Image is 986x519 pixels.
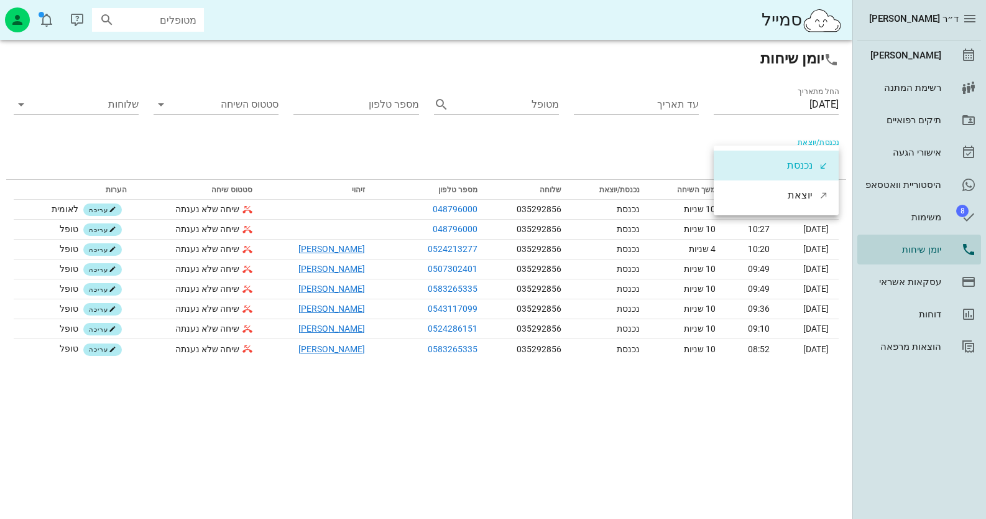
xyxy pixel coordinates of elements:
span: 10 שניות [684,324,716,334]
span: 10 שניות [684,304,716,314]
th: נכנסת/יוצאת [571,180,650,200]
span: 10 שניות [684,344,716,354]
span: 10:27 [748,224,770,234]
a: תגמשימות [857,202,981,232]
h2: יומן שיחות [14,47,839,70]
span: 035292856 [517,204,561,214]
span: 09:49 [748,264,770,274]
div: [PERSON_NAME] [862,50,941,60]
button: עריכה [83,263,121,276]
button: עריכה [83,303,121,316]
a: עסקאות אשראי [857,267,981,297]
a: [PERSON_NAME] [298,244,365,254]
div: רשימת המתנה [862,83,941,93]
span: טופל [60,324,78,334]
span: [DATE] [803,284,829,294]
a: 0524213277 [428,243,477,256]
span: [DATE] [803,304,829,314]
div: יומן שיחות [862,245,941,255]
span: שיחה שלא נענתה [175,263,239,276]
a: 0543117099 [428,302,477,316]
span: עריכה [89,226,116,233]
th: סטטוס שיחה [137,180,263,200]
span: עריכה [89,206,116,213]
span: מספר טלפון [438,185,477,194]
div: דוחות [862,309,941,319]
a: 0524286151 [428,322,477,335]
button: עריכה [83,203,121,216]
div: נכנסת/יוצאתנכנסתClear נכנסת/יוצאת [714,146,839,166]
span: שיחה שלא נענתה [175,203,239,216]
span: טופל [60,284,78,294]
span: שיחה שלא נענתה [175,283,239,296]
div: סטטוס השיחה [154,95,279,115]
span: עריכה [89,306,116,313]
a: [PERSON_NAME] [298,264,365,274]
span: שיחה שלא נענתה [175,223,239,236]
span: לאומית [52,204,78,214]
a: 048796000 [433,203,477,216]
span: [DATE] [803,324,829,334]
span: משך השיחה [677,185,716,194]
span: 035292856 [517,264,561,274]
span: עריכה [89,286,116,293]
img: SmileCloud logo [802,8,842,33]
label: החל מתאריך [798,87,839,96]
div: עסקאות אשראי [862,277,941,287]
div: משימות [862,212,941,222]
button: עריכה [83,283,121,296]
span: עריכה [89,325,116,333]
span: שיחה שלא נענתה [175,343,239,356]
button: עריכה [83,223,121,236]
div: יוצאת [788,180,813,210]
span: טופל [60,244,78,254]
div: נכנסת [787,151,813,180]
span: שיחה שלא נענתה [175,243,239,256]
span: עריכה [89,346,116,353]
span: תג [956,205,969,217]
span: 035292856 [517,284,561,294]
span: 09:49 [748,284,770,294]
span: עריכה [89,246,116,253]
span: נכנסת [617,264,640,274]
span: 10 שניות [684,204,716,214]
span: ד״ר [PERSON_NAME] [869,13,959,24]
span: 035292856 [517,344,561,354]
span: זיהוי [352,185,365,194]
div: היסטוריית וואטסאפ [862,180,941,190]
a: [PERSON_NAME] [857,40,981,70]
th: מספר טלפון [375,180,488,200]
span: נכנסת [617,284,640,294]
a: [PERSON_NAME] [298,284,365,294]
div: הוצאות מרפאה [862,342,941,352]
a: תיקים רפואיים [857,105,981,135]
a: היסטוריית וואטסאפ [857,170,981,200]
span: נכנסת [617,324,640,334]
span: 09:36 [748,304,770,314]
a: אישורי הגעה [857,138,981,167]
div: סמייל [762,7,842,34]
span: טופל [60,304,78,314]
span: שיחה שלא נענתה [175,302,239,316]
span: 08:52 [748,344,770,354]
th: זיהוי [262,180,374,200]
button: עריכה [83,323,121,335]
span: שיחה שלא נענתה [175,322,239,335]
span: טופל [60,264,78,274]
span: 09:10 [748,324,770,334]
span: [DATE] [803,224,829,234]
span: 10:20 [748,244,770,254]
span: 10 שניות [684,264,716,274]
button: עריכה [83,344,121,356]
span: נכנסת [617,224,640,234]
span: 10 שניות [684,284,716,294]
a: 0583265335 [428,283,477,296]
div: תיקים רפואיים [862,115,941,125]
a: [PERSON_NAME] [298,344,365,354]
th: שלוחה [487,180,571,200]
span: 035292856 [517,244,561,254]
span: נכנסת [617,244,640,254]
span: [DATE] [803,264,829,274]
a: רשימת המתנה [857,73,981,103]
span: שלוחה [540,185,561,194]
